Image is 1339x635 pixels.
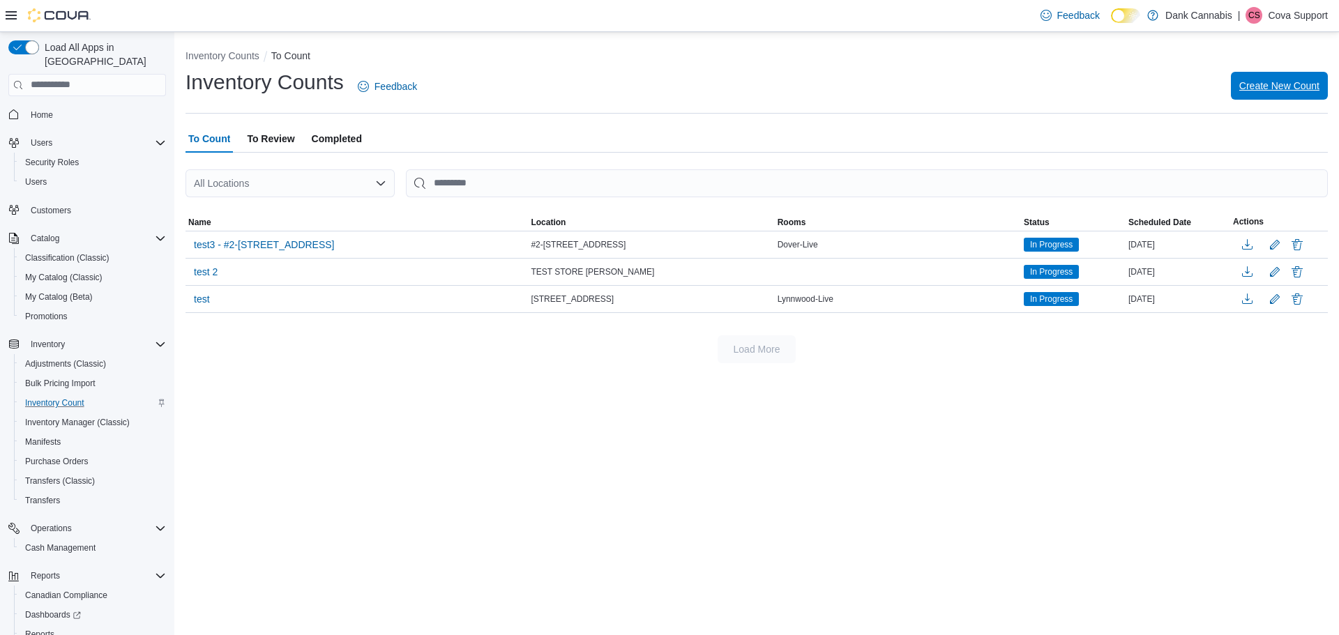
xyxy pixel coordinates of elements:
button: Rooms [775,214,1021,231]
button: Classification (Classic) [14,248,172,268]
span: Load More [734,342,780,356]
span: Catalog [31,233,59,244]
p: | [1238,7,1241,24]
button: Location [528,214,774,231]
button: Edit count details [1266,261,1283,282]
span: Inventory Count [25,397,84,408]
a: Cash Management [20,540,101,556]
span: Inventory Count [20,395,166,411]
span: My Catalog (Classic) [25,272,103,283]
button: Bulk Pricing Import [14,374,172,393]
button: Home [3,105,172,125]
a: Transfers [20,492,66,509]
a: Customers [25,202,77,219]
button: Users [25,135,58,151]
span: Load All Apps in [GEOGRAPHIC_DATA] [39,40,166,68]
button: Edit count details [1266,289,1283,309]
span: Inventory [31,339,65,350]
span: Manifests [20,434,166,450]
span: To Count [188,125,230,153]
span: Manifests [25,436,61,447]
span: Transfers [25,495,60,506]
button: Edit count details [1266,234,1283,255]
span: Cash Management [20,540,166,556]
a: My Catalog (Beta) [20,289,98,305]
span: Purchase Orders [20,453,166,470]
span: Users [25,135,166,151]
button: Transfers [14,491,172,510]
span: Users [31,137,52,148]
button: Inventory [3,335,172,354]
span: Feedback [375,79,417,93]
span: Classification (Classic) [20,250,166,266]
span: test3 - #2-[STREET_ADDRESS] [194,238,335,252]
span: Completed [312,125,362,153]
img: Cova [28,8,91,22]
span: My Catalog (Beta) [20,289,166,305]
button: test 2 [188,261,223,282]
a: Bulk Pricing Import [20,375,101,392]
span: My Catalog (Classic) [20,269,166,286]
span: Actions [1233,216,1264,227]
button: Inventory [25,336,70,353]
span: Name [188,217,211,228]
span: Adjustments (Classic) [20,355,166,372]
span: Transfers [20,492,166,509]
span: In Progress [1024,265,1079,279]
a: Home [25,107,59,123]
span: In Progress [1024,238,1079,252]
div: [DATE] [1126,236,1230,253]
button: Manifests [14,432,172,452]
button: Purchase Orders [14,452,172,471]
span: #2-[STREET_ADDRESS] [531,239,626,250]
p: Dank Cannabis [1165,7,1232,24]
button: Transfers (Classic) [14,471,172,491]
button: Cash Management [14,538,172,558]
span: Bulk Pricing Import [20,375,166,392]
span: In Progress [1024,292,1079,306]
span: Customers [31,205,71,216]
a: Dashboards [14,605,172,625]
button: Reports [3,566,172,586]
button: Delete [1289,236,1306,253]
span: Transfers (Classic) [20,473,166,489]
a: Dashboards [20,606,86,623]
button: Catalog [25,230,65,247]
div: Dover-Live [775,236,1021,253]
span: Canadian Compliance [20,587,166,604]
a: Manifests [20,434,66,450]
span: Reports [25,567,166,584]
span: Inventory Manager (Classic) [25,417,130,428]
span: Dark Mode [1111,23,1112,24]
button: Promotions [14,307,172,326]
button: Operations [3,519,172,538]
span: In Progress [1030,293,1073,305]
span: In Progress [1030,238,1073,251]
span: Scheduled Date [1128,217,1191,228]
a: Feedback [352,72,423,100]
a: Transfers (Classic) [20,473,100,489]
a: Inventory Count [20,395,90,411]
span: test 2 [194,265,218,279]
a: Feedback [1035,1,1105,29]
button: test [188,289,215,309]
span: Reports [31,570,60,581]
button: Customers [3,200,172,220]
span: [STREET_ADDRESS] [531,293,614,305]
span: Status [1024,217,1050,228]
div: [DATE] [1126,291,1230,307]
button: Status [1021,214,1126,231]
span: Canadian Compliance [25,590,107,601]
span: CS [1248,7,1260,24]
a: Inventory Manager (Classic) [20,414,135,431]
button: Delete [1289,291,1306,307]
span: test [194,292,210,306]
button: To Count [271,50,310,61]
span: Users [20,174,166,190]
span: Location [531,217,566,228]
span: To Review [247,125,294,153]
span: Transfers (Classic) [25,475,95,487]
span: Home [25,106,166,123]
span: Customers [25,201,166,219]
span: My Catalog (Beta) [25,291,93,303]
